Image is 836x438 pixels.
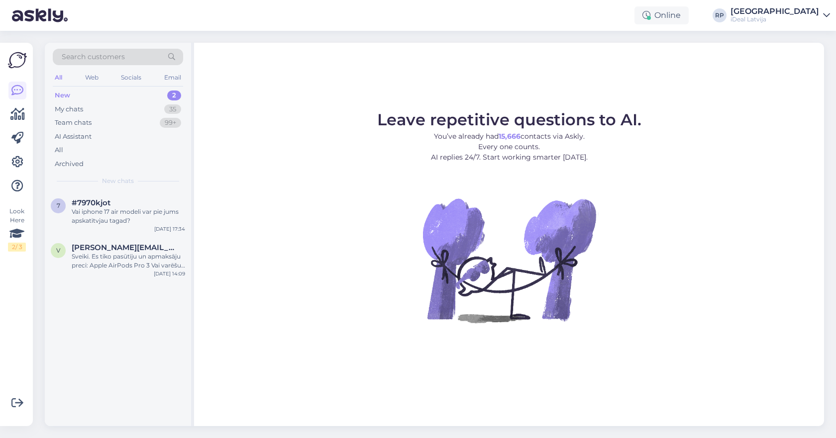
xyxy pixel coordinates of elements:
[419,171,599,350] img: No Chat active
[499,132,521,141] b: 15,666
[154,270,185,277] div: [DATE] 14:09
[72,207,185,225] div: Vai iphone 17 air modeli var pie jums apskatītvjau tagad?
[162,71,183,84] div: Email
[55,159,84,169] div: Archived
[167,90,181,100] div: 2
[8,243,26,252] div: 2 / 3
[160,118,181,128] div: 99+
[164,104,181,114] div: 35
[72,198,110,207] span: #7970kjot
[377,131,641,163] p: You’ve already had contacts via Askly. Every one counts. AI replies 24/7. Start working smarter [...
[83,71,101,84] div: Web
[119,71,143,84] div: Socials
[72,243,175,252] span: viktors.puga@gmail.com
[55,145,63,155] div: All
[8,207,26,252] div: Look Here
[154,225,185,233] div: [DATE] 17:34
[377,110,641,129] span: Leave repetitive questions to AI.
[634,6,689,24] div: Online
[102,176,134,185] span: New chats
[55,118,92,128] div: Team chats
[731,7,819,15] div: [GEOGRAPHIC_DATA]
[55,90,70,100] div: New
[72,252,185,270] div: Sveiki. Es tiko pasūtīju un apmaksāju preci: Apple AirPods Pro 3 Vai varēšu saņemt [DATE] veikalā...
[55,132,92,142] div: AI Assistant
[56,247,60,254] span: v
[57,202,60,209] span: 7
[713,8,727,22] div: RP
[731,7,830,23] a: [GEOGRAPHIC_DATA]iDeal Latvija
[731,15,819,23] div: iDeal Latvija
[53,71,64,84] div: All
[55,104,83,114] div: My chats
[8,51,27,70] img: Askly Logo
[62,52,125,62] span: Search customers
